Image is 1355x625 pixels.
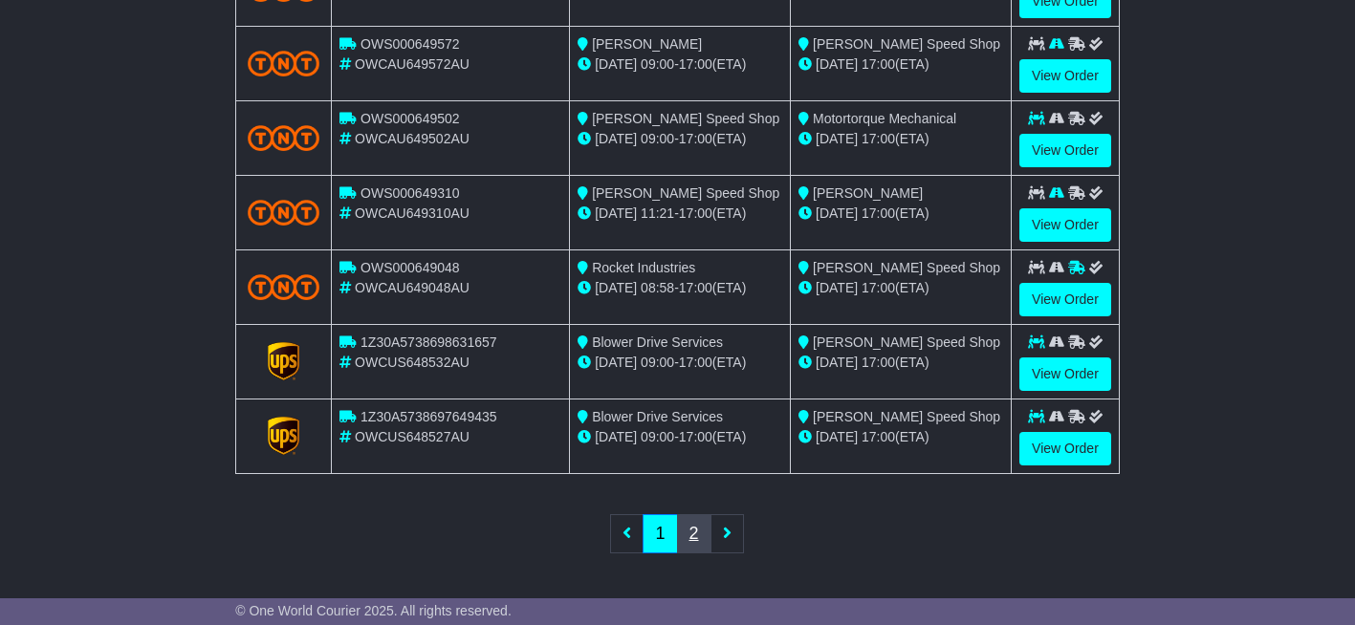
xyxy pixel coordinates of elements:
span: OWCUS648527AU [355,429,470,444]
span: 17:00 [679,280,712,295]
span: [PERSON_NAME] Speed Shop [592,111,779,126]
div: (ETA) [798,129,1003,149]
span: Blower Drive Services [592,409,723,424]
span: [DATE] [595,56,637,72]
img: GetCarrierServiceLogo [268,342,300,380]
span: OWCAU649572AU [355,56,470,72]
span: 09:00 [641,56,674,72]
div: (ETA) [798,353,1003,373]
span: [DATE] [816,280,858,295]
span: 11:21 [641,205,674,221]
span: 17:00 [679,205,712,221]
span: [DATE] [595,205,637,221]
span: [PERSON_NAME] Speed Shop [813,334,1000,350]
span: [DATE] [816,131,858,146]
span: 17:00 [679,429,712,444]
div: - (ETA) [578,54,782,75]
span: OWS000649048 [361,260,460,275]
span: © One World Courier 2025. All rights reserved. [235,603,512,618]
img: GetCarrierServiceLogo [268,417,300,455]
span: 09:00 [641,429,674,444]
span: 17:00 [679,56,712,72]
span: 1Z30A5738698631657 [361,334,496,350]
span: [DATE] [816,355,858,370]
img: TNT_Domestic.png [248,125,319,151]
a: View Order [1019,357,1111,391]
span: OWCUS648532AU [355,355,470,370]
span: 17:00 [679,131,712,146]
a: View Order [1019,59,1111,93]
span: OWCAU649502AU [355,131,470,146]
span: [PERSON_NAME] Speed Shop [813,409,1000,424]
a: View Order [1019,208,1111,242]
span: 17:00 [862,205,895,221]
span: 17:00 [679,355,712,370]
span: 17:00 [862,56,895,72]
span: 08:58 [641,280,674,295]
span: OWS000649572 [361,36,460,52]
div: (ETA) [798,204,1003,224]
div: - (ETA) [578,427,782,447]
span: [DATE] [595,355,637,370]
div: (ETA) [798,278,1003,298]
span: 17:00 [862,280,895,295]
a: 1 [643,514,677,553]
span: Rocket Industries [592,260,695,275]
img: TNT_Domestic.png [248,200,319,226]
span: OWS000649502 [361,111,460,126]
span: 09:00 [641,131,674,146]
span: [DATE] [595,429,637,444]
a: 2 [677,514,711,553]
span: [DATE] [595,131,637,146]
span: 1Z30A5738697649435 [361,409,496,424]
span: [PERSON_NAME] [813,185,923,201]
img: TNT_Domestic.png [248,274,319,300]
span: Blower Drive Services [592,334,723,350]
span: [DATE] [595,280,637,295]
span: OWCAU649310AU [355,205,470,221]
span: Motortorque Mechanical [813,111,956,126]
img: TNT_Domestic.png [248,51,319,76]
div: - (ETA) [578,129,782,149]
span: [PERSON_NAME] [592,36,702,52]
div: (ETA) [798,54,1003,75]
span: [PERSON_NAME] Speed Shop [592,185,779,201]
div: (ETA) [798,427,1003,447]
span: [DATE] [816,56,858,72]
span: 17:00 [862,429,895,444]
a: View Order [1019,283,1111,316]
span: [DATE] [816,429,858,444]
span: 09:00 [641,355,674,370]
div: - (ETA) [578,353,782,373]
span: [DATE] [816,205,858,221]
span: 17:00 [862,131,895,146]
div: - (ETA) [578,278,782,298]
span: [PERSON_NAME] Speed Shop [813,36,1000,52]
div: - (ETA) [578,204,782,224]
span: [PERSON_NAME] Speed Shop [813,260,1000,275]
a: View Order [1019,134,1111,167]
span: OWCAU649048AU [355,280,470,295]
span: OWS000649310 [361,185,460,201]
span: 17:00 [862,355,895,370]
a: View Order [1019,432,1111,465]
